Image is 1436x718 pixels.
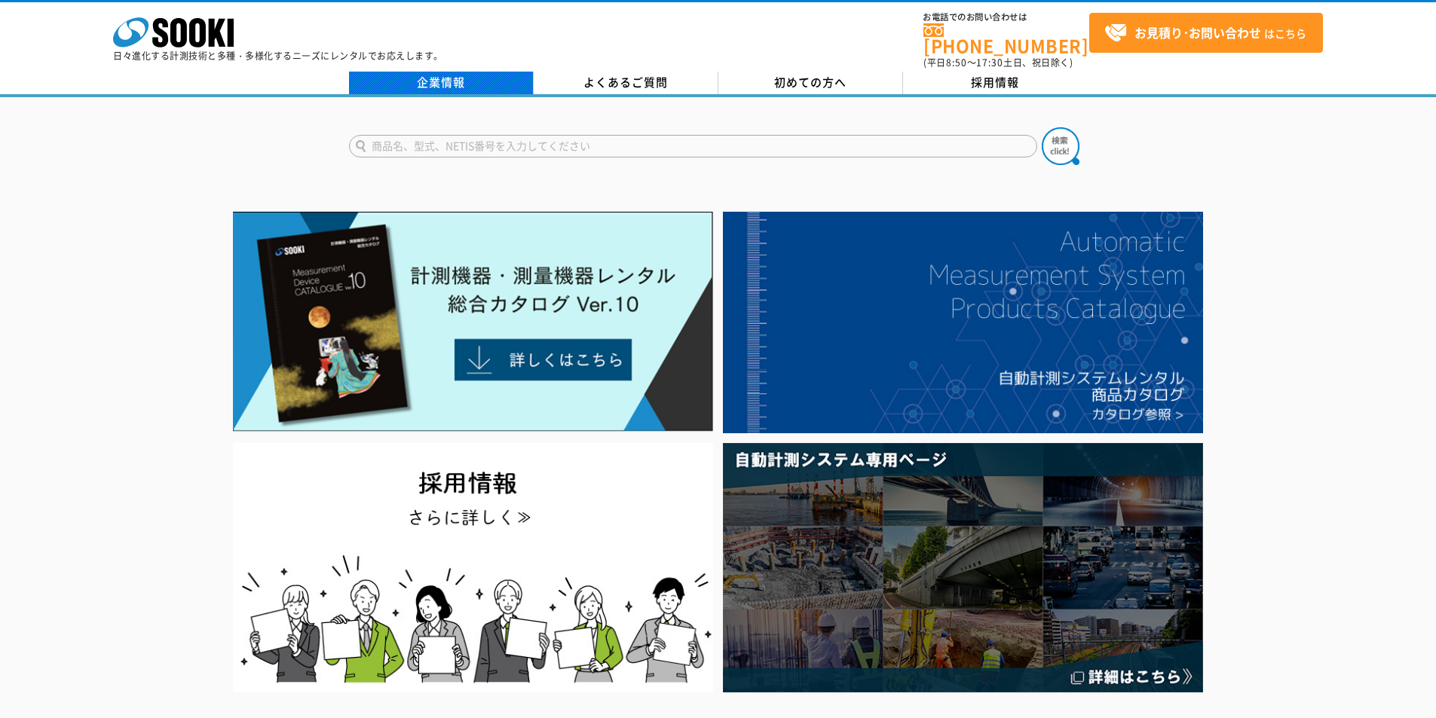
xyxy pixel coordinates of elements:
p: 日々進化する計測技術と多種・多様化するニーズにレンタルでお応えします。 [113,51,443,60]
span: 初めての方へ [774,74,847,90]
span: 17:30 [976,56,1003,69]
img: 自動計測システム専用ページ [723,443,1203,692]
a: 初めての方へ [718,72,903,94]
a: 企業情報 [349,72,534,94]
span: (平日 ～ 土日、祝日除く) [923,56,1073,69]
img: btn_search.png [1042,127,1079,165]
a: [PHONE_NUMBER] [923,23,1089,54]
a: よくあるご質問 [534,72,718,94]
img: 自動計測システムカタログ [723,212,1203,433]
img: Catalog Ver10 [233,212,713,432]
a: 採用情報 [903,72,1088,94]
input: 商品名、型式、NETIS番号を入力してください [349,135,1037,157]
span: 8:50 [946,56,967,69]
img: SOOKI recruit [233,443,713,692]
a: お見積り･お問い合わせはこちら [1089,13,1323,53]
strong: お見積り･お問い合わせ [1134,23,1261,41]
span: お電話でのお問い合わせは [923,13,1089,22]
span: はこちら [1104,22,1306,44]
